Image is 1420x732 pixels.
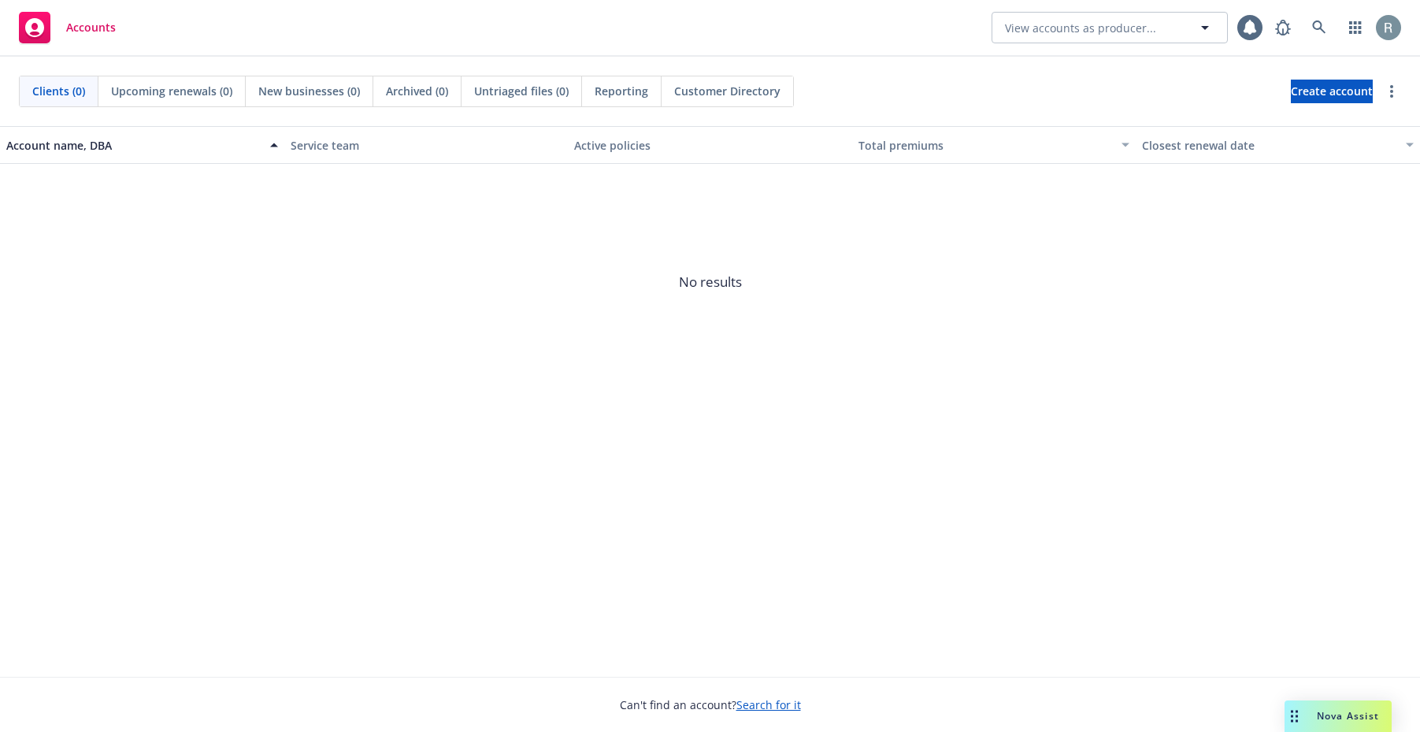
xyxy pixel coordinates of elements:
[674,83,780,99] span: Customer Directory
[1291,76,1373,106] span: Create account
[1340,12,1371,43] a: Switch app
[1142,137,1396,154] div: Closest renewal date
[386,83,448,99] span: Archived (0)
[6,137,261,154] div: Account name, DBA
[858,137,1113,154] div: Total premiums
[1285,700,1392,732] button: Nova Assist
[1303,12,1335,43] a: Search
[291,137,562,154] div: Service team
[13,6,122,50] a: Accounts
[66,21,116,34] span: Accounts
[1382,82,1401,101] a: more
[595,83,648,99] span: Reporting
[1136,126,1420,164] button: Closest renewal date
[568,126,852,164] button: Active policies
[284,126,569,164] button: Service team
[574,137,846,154] div: Active policies
[32,83,85,99] span: Clients (0)
[1285,700,1304,732] div: Drag to move
[620,697,801,713] span: Can't find an account?
[1376,15,1401,40] img: photo
[852,126,1136,164] button: Total premiums
[1267,12,1299,43] a: Report a Bug
[992,12,1228,43] button: View accounts as producer...
[1317,709,1379,723] span: Nova Assist
[258,83,360,99] span: New businesses (0)
[474,83,569,99] span: Untriaged files (0)
[1005,20,1156,36] span: View accounts as producer...
[1291,80,1373,103] a: Create account
[111,83,232,99] span: Upcoming renewals (0)
[736,697,801,712] a: Search for it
